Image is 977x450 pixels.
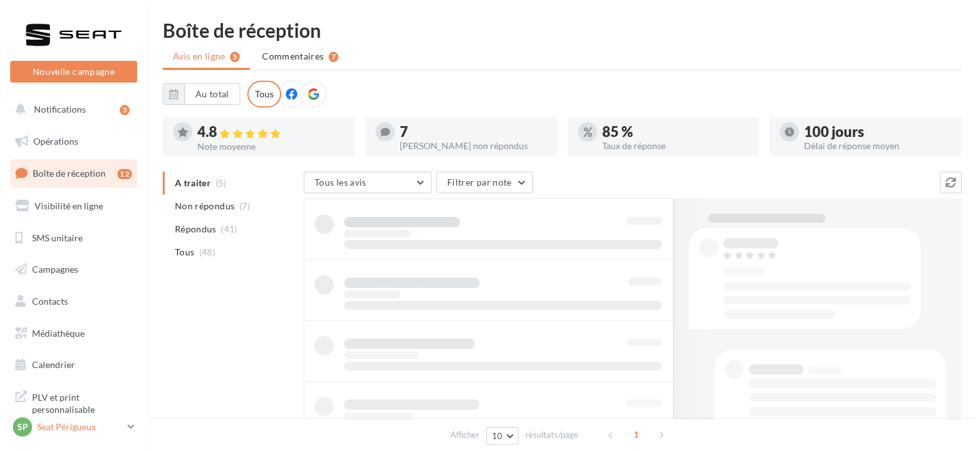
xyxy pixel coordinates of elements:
[436,172,533,193] button: Filtrer par note
[163,83,240,105] button: Au total
[32,296,68,307] span: Contacts
[10,415,137,439] a: SP Seat Périgueux
[32,359,75,370] span: Calendrier
[175,223,217,236] span: Répondus
[117,169,132,179] div: 12
[602,125,750,139] div: 85 %
[33,136,78,147] span: Opérations
[492,431,503,441] span: 10
[804,125,951,139] div: 100 jours
[34,104,86,115] span: Notifications
[8,320,140,347] a: Médiathèque
[32,389,132,416] span: PLV et print personnalisable
[8,383,140,421] a: PLV et print personnalisable
[8,288,140,315] a: Contacts
[32,232,83,243] span: SMS unitaire
[8,159,140,187] a: Boîte de réception12
[8,351,140,378] a: Calendrier
[329,52,338,62] div: 7
[304,172,432,193] button: Tous les avis
[8,256,140,283] a: Campagnes
[33,168,106,179] span: Boîte de réception
[8,96,135,123] button: Notifications 3
[221,224,237,234] span: (41)
[525,429,579,441] span: résultats/page
[120,105,129,115] div: 3
[185,83,240,105] button: Au total
[10,61,137,83] button: Nouvelle campagne
[486,427,519,445] button: 10
[197,125,345,140] div: 4.8
[400,125,547,139] div: 7
[626,424,646,445] span: 1
[8,193,140,220] a: Visibilité en ligne
[240,201,250,211] span: (7)
[262,50,324,63] span: Commentaires
[32,264,78,275] span: Campagnes
[163,20,962,40] div: Boîte de réception
[8,225,140,252] a: SMS unitaire
[400,141,547,150] div: [PERSON_NAME] non répondus
[602,141,750,150] div: Taux de réponse
[175,200,234,213] span: Non répondus
[35,200,103,211] span: Visibilité en ligne
[32,328,85,339] span: Médiathèque
[175,246,194,259] span: Tous
[450,429,479,441] span: Afficher
[199,247,215,257] span: (48)
[197,142,345,151] div: Note moyenne
[247,81,281,108] div: Tous
[804,141,951,150] div: Délai de réponse moyen
[17,421,28,433] span: SP
[315,177,366,188] span: Tous les avis
[37,421,122,433] p: Seat Périgueux
[8,128,140,155] a: Opérations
